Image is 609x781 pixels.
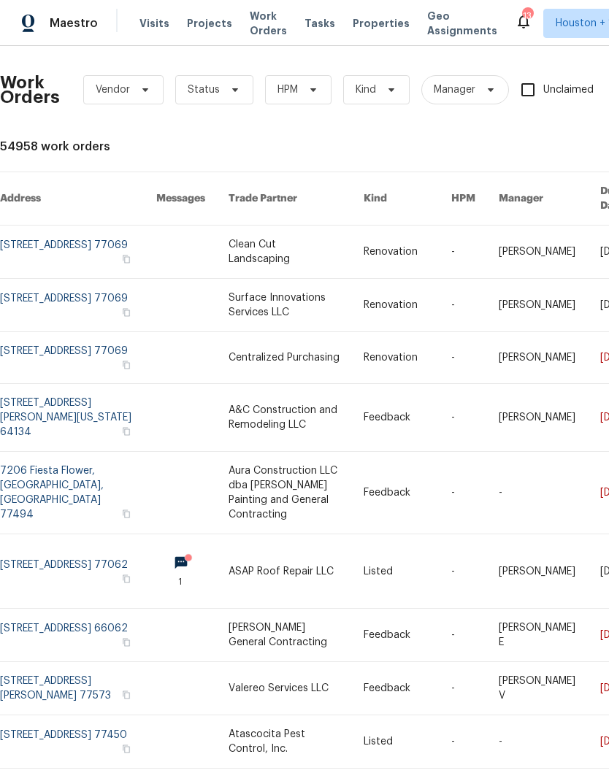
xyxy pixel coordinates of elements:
[139,16,169,31] span: Visits
[352,715,440,769] td: Listed
[440,534,487,609] td: -
[352,609,440,662] td: Feedback
[120,688,133,701] button: Copy Address
[487,332,589,384] td: [PERSON_NAME]
[50,16,98,31] span: Maestro
[487,226,589,279] td: [PERSON_NAME]
[440,172,487,226] th: HPM
[440,226,487,279] td: -
[352,384,440,452] td: Feedback
[440,332,487,384] td: -
[188,82,220,97] span: Status
[187,16,232,31] span: Projects
[217,384,352,452] td: A&C Construction and Remodeling LLC
[120,636,133,649] button: Copy Address
[487,662,589,715] td: [PERSON_NAME] V
[352,452,440,534] td: Feedback
[217,715,352,769] td: Atascocita Pest Control, Inc.
[145,172,217,226] th: Messages
[440,715,487,769] td: -
[304,18,335,28] span: Tasks
[120,425,133,438] button: Copy Address
[440,662,487,715] td: -
[217,332,352,384] td: Centralized Purchasing
[217,279,352,332] td: Surface Innovations Services LLC
[440,609,487,662] td: -
[217,609,352,662] td: [PERSON_NAME] General Contracting
[352,226,440,279] td: Renovation
[217,534,352,609] td: ASAP Roof Repair LLC
[120,572,133,585] button: Copy Address
[487,452,589,534] td: -
[427,9,497,38] span: Geo Assignments
[120,253,133,266] button: Copy Address
[487,715,589,769] td: -
[217,452,352,534] td: Aura Construction LLC dba [PERSON_NAME] Painting and General Contracting
[120,306,133,319] button: Copy Address
[217,662,352,715] td: Valereo Services LLC
[352,279,440,332] td: Renovation
[487,279,589,332] td: [PERSON_NAME]
[352,534,440,609] td: Listed
[96,82,130,97] span: Vendor
[250,9,287,38] span: Work Orders
[352,662,440,715] td: Feedback
[440,384,487,452] td: -
[487,609,589,662] td: [PERSON_NAME] E
[543,82,594,98] span: Unclaimed
[522,9,532,23] div: 13
[217,226,352,279] td: Clean Cut Landscaping
[487,534,589,609] td: [PERSON_NAME]
[120,507,133,520] button: Copy Address
[277,82,298,97] span: HPM
[487,384,589,452] td: [PERSON_NAME]
[120,358,133,372] button: Copy Address
[440,279,487,332] td: -
[440,452,487,534] td: -
[352,172,440,226] th: Kind
[353,16,410,31] span: Properties
[434,82,475,97] span: Manager
[217,172,352,226] th: Trade Partner
[120,742,133,755] button: Copy Address
[352,332,440,384] td: Renovation
[356,82,376,97] span: Kind
[487,172,589,226] th: Manager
